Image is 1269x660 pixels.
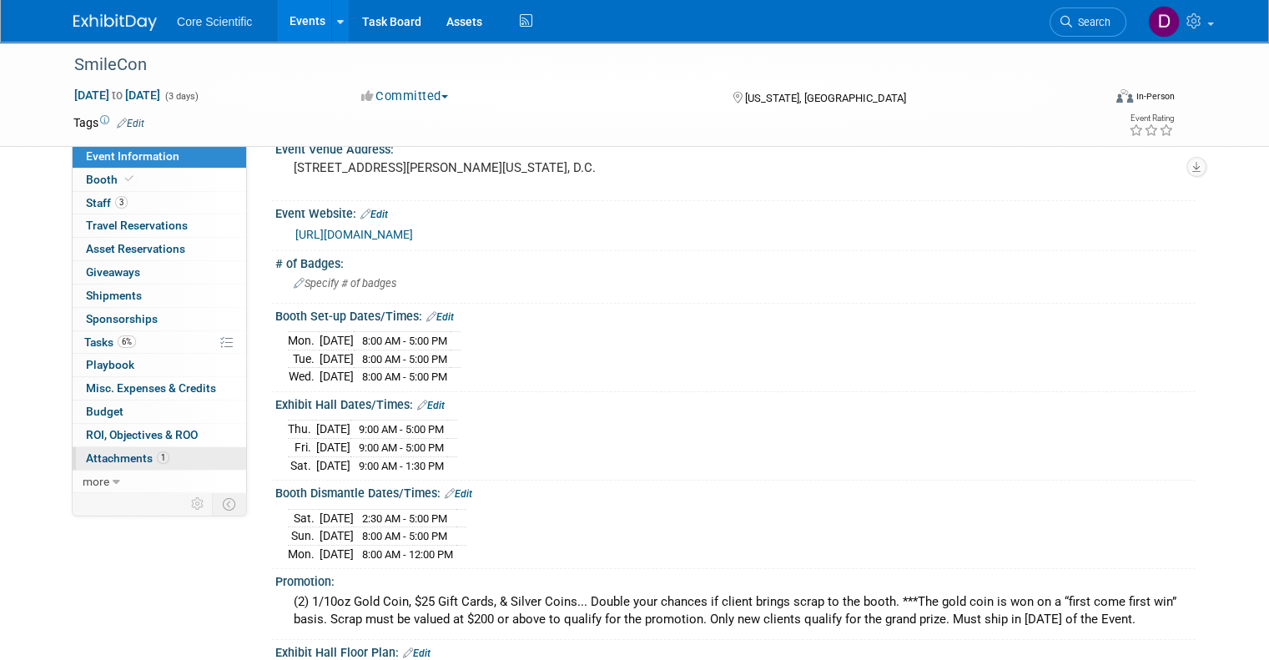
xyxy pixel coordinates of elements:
a: Budget [73,401,246,423]
a: Search [1050,8,1126,37]
td: [DATE] [320,350,354,368]
td: Wed. [288,368,320,385]
td: Sat. [288,509,320,527]
div: Booth Set-up Dates/Times: [275,304,1196,325]
span: Shipments [86,289,142,302]
span: more [83,475,109,488]
span: 8:00 AM - 12:00 PM [362,548,453,561]
a: Giveaways [73,261,246,284]
td: [DATE] [320,509,354,527]
a: Edit [445,488,472,500]
span: Budget [86,405,123,418]
span: 9:00 AM - 5:00 PM [359,423,444,436]
span: 3 [115,196,128,209]
img: Danielle Wiesemann [1148,6,1180,38]
a: Staff3 [73,192,246,214]
a: Edit [117,118,144,129]
a: Booth [73,169,246,191]
td: Thu. [288,421,316,439]
td: [DATE] [316,456,350,474]
td: Sun. [288,527,320,546]
span: to [109,88,125,102]
a: Edit [403,647,431,659]
span: Tasks [84,335,136,349]
span: Giveaways [86,265,140,279]
pre: [STREET_ADDRESS][PERSON_NAME][US_STATE], D.C. [294,160,641,175]
span: Misc. Expenses & Credits [86,381,216,395]
td: Sat. [288,456,316,474]
div: In-Person [1136,90,1175,103]
span: 9:00 AM - 1:30 PM [359,460,444,472]
div: SmileCon [68,50,1081,80]
span: Attachments [86,451,169,465]
a: ROI, Objectives & ROO [73,424,246,446]
a: Attachments1 [73,447,246,470]
span: [US_STATE], [GEOGRAPHIC_DATA] [745,92,906,104]
span: Search [1072,16,1110,28]
a: Edit [426,311,454,323]
span: Staff [86,196,128,209]
span: (3 days) [164,91,199,102]
td: Toggle Event Tabs [213,493,247,515]
td: [DATE] [320,527,354,546]
span: ROI, Objectives & ROO [86,428,198,441]
a: Playbook [73,354,246,376]
a: Sponsorships [73,308,246,330]
div: Exhibit Hall Dates/Times: [275,392,1196,414]
span: Travel Reservations [86,219,188,232]
span: Playbook [86,358,134,371]
span: 8:00 AM - 5:00 PM [362,370,447,383]
td: [DATE] [316,421,350,439]
td: Mon. [288,545,320,562]
span: 8:00 AM - 5:00 PM [362,353,447,365]
span: Core Scientific [177,15,252,28]
img: Format-Inperson.png [1116,89,1133,103]
a: Misc. Expenses & Credits [73,377,246,400]
a: Tasks6% [73,331,246,354]
a: Edit [360,209,388,220]
td: [DATE] [320,545,354,562]
span: Event Information [86,149,179,163]
img: ExhibitDay [73,14,157,31]
span: 8:00 AM - 5:00 PM [362,530,447,542]
span: 8:00 AM - 5:00 PM [362,335,447,347]
span: Asset Reservations [86,242,185,255]
td: Tue. [288,350,320,368]
div: Event Venue Address: [275,137,1196,158]
span: Booth [86,173,137,186]
span: Specify # of badges [294,277,396,290]
td: Tags [73,114,144,131]
span: 9:00 AM - 5:00 PM [359,441,444,454]
td: [DATE] [316,439,350,457]
div: Booth Dismantle Dates/Times: [275,481,1196,502]
span: [DATE] [DATE] [73,88,161,103]
span: 2:30 AM - 5:00 PM [362,512,447,525]
td: Fri. [288,439,316,457]
i: Booth reservation complete [125,174,133,184]
div: Event Rating [1129,114,1174,123]
span: 6% [118,335,136,348]
a: Edit [417,400,445,411]
div: (2) 1/10oz Gold Coin, $25 Gift Cards, & Silver Coins... Double your chances if client brings scra... [288,589,1183,633]
a: [URL][DOMAIN_NAME] [295,228,413,241]
td: [DATE] [320,368,354,385]
span: 1 [157,451,169,464]
span: Sponsorships [86,312,158,325]
td: Mon. [288,332,320,350]
a: Event Information [73,145,246,168]
div: Event Format [1012,87,1175,112]
a: Travel Reservations [73,214,246,237]
div: Promotion: [275,569,1196,590]
a: more [73,471,246,493]
div: # of Badges: [275,251,1196,272]
td: Personalize Event Tab Strip [184,493,213,515]
a: Asset Reservations [73,238,246,260]
div: Event Website: [275,201,1196,223]
button: Committed [355,88,455,105]
a: Shipments [73,285,246,307]
td: [DATE] [320,332,354,350]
